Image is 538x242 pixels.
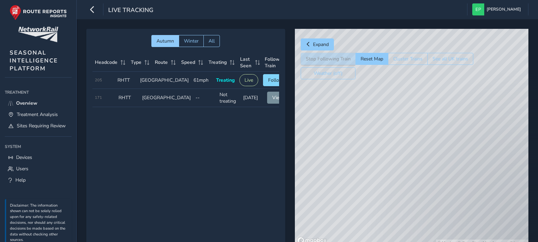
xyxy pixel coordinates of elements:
[193,89,217,107] td: --
[95,78,102,83] span: 205
[203,35,220,47] button: All
[515,219,531,235] iframe: Intercom live chat
[5,97,72,109] a: Overview
[184,38,199,44] span: Winter
[15,177,26,183] span: Help
[10,5,67,20] img: rr logo
[95,59,117,66] span: Headcode
[16,100,37,106] span: Overview
[472,3,484,15] img: diamond-layout
[138,72,191,89] td: [GEOGRAPHIC_DATA]
[18,27,58,42] img: customer logo
[263,74,288,86] button: Follow
[241,89,264,107] td: [DATE]
[5,109,72,120] a: Treatment Analysis
[16,165,28,172] span: Users
[239,74,258,86] button: Live
[268,77,283,83] span: Follow
[116,89,140,107] td: RHTT
[5,163,72,174] a: Users
[108,6,153,15] span: Live Tracking
[5,141,72,152] div: System
[301,38,334,50] button: Expand
[95,95,102,100] span: 171
[216,77,235,83] span: Treating
[301,67,355,79] button: Weather (off)
[17,111,58,118] span: Treatment Analysis
[240,56,253,69] span: Last Seen
[131,59,141,66] span: Type
[179,35,203,47] button: Winter
[427,53,473,65] button: See all UK trains
[265,56,281,69] span: Follow Train
[487,3,521,15] span: [PERSON_NAME]
[16,154,32,161] span: Devices
[209,59,227,66] span: Treating
[10,49,58,72] span: SEASONAL INTELLIGENCE PLATFORM
[151,35,179,47] button: Autumn
[217,89,241,107] td: Not treating
[140,89,193,107] td: [GEOGRAPHIC_DATA]
[17,123,66,129] span: Sites Requiring Review
[355,53,388,65] button: Reset Map
[115,72,138,89] td: RHTT
[209,38,215,44] span: All
[267,92,288,104] button: View
[313,41,329,48] span: Expand
[181,59,195,66] span: Speed
[191,72,214,89] td: 61mph
[472,3,523,15] button: [PERSON_NAME]
[155,59,168,66] span: Route
[5,174,72,186] a: Help
[5,152,72,163] a: Devices
[157,38,174,44] span: Autumn
[5,120,72,131] a: Sites Requiring Review
[272,94,283,101] span: View
[5,87,72,97] div: Treatment
[388,53,427,65] button: Cluster Trains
